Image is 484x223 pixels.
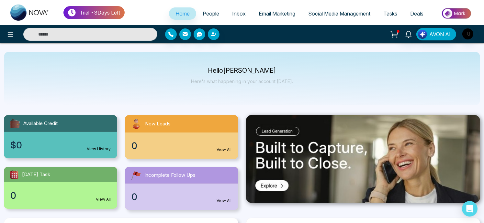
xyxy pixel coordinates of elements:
img: Market-place.gif [433,6,480,21]
a: Inbox [226,7,252,20]
span: $0 [10,138,22,152]
span: Home [175,10,190,17]
p: Hello [PERSON_NAME] [191,68,293,73]
p: Here's what happening in your account [DATE]. [191,79,293,84]
span: AVON AI [429,30,451,38]
span: Incomplete Follow Ups [144,172,196,179]
span: 0 [131,139,137,153]
button: AVON AI [416,28,456,40]
a: Email Marketing [252,7,302,20]
a: New Leads0View All [121,115,242,159]
img: todayTask.svg [9,169,19,180]
a: View All [217,147,232,153]
img: User Avatar [462,28,473,39]
a: Deals [404,7,430,20]
span: New Leads [145,120,171,128]
span: [DATE] Task [22,171,50,178]
span: Email Marketing [259,10,295,17]
span: People [203,10,219,17]
a: People [196,7,226,20]
span: Tasks [383,10,397,17]
img: . [246,115,480,203]
p: Trial - 3 Days Left [80,9,120,16]
a: Home [169,7,196,20]
span: Available Credit [23,120,58,127]
a: View History [87,146,111,152]
img: Lead Flow [418,30,427,39]
span: 0 [10,189,16,202]
span: Deals [410,10,423,17]
img: followUps.svg [130,169,142,181]
img: Nova CRM Logo [10,5,49,21]
a: View All [96,196,111,202]
a: Tasks [377,7,404,20]
span: 0 [131,190,137,204]
a: Incomplete Follow Ups0View All [121,167,242,210]
span: Inbox [232,10,246,17]
img: availableCredit.svg [9,118,21,129]
a: Social Media Management [302,7,377,20]
img: newLeads.svg [130,118,142,130]
span: Social Media Management [308,10,370,17]
div: Open Intercom Messenger [462,201,478,217]
a: View All [217,198,232,204]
